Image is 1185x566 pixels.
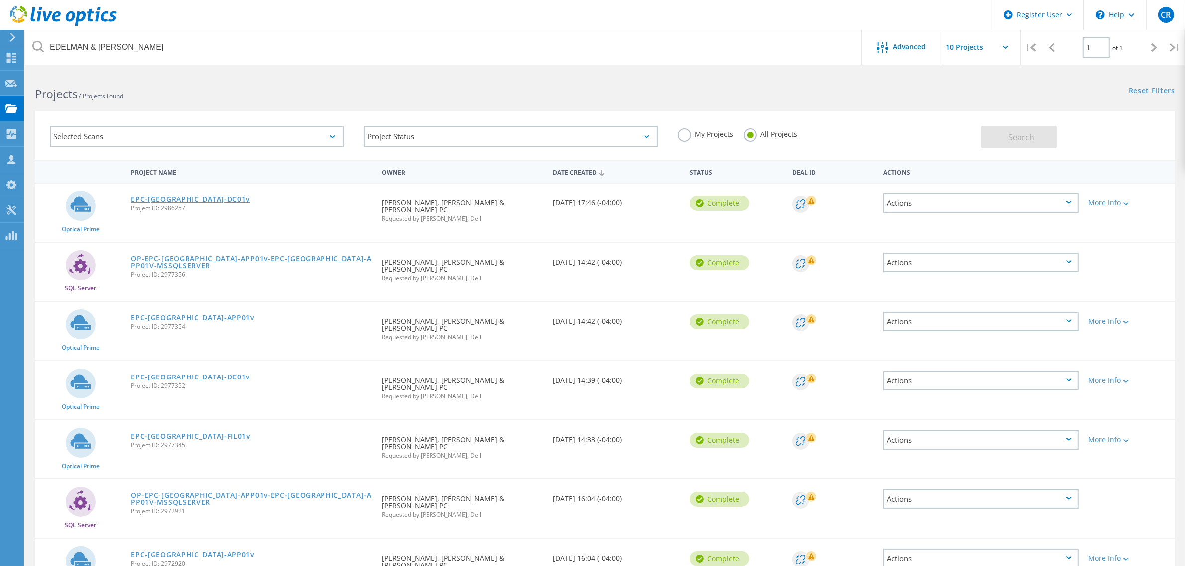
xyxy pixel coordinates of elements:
[131,314,254,321] a: EPC-[GEOGRAPHIC_DATA]-APP01v
[878,162,1083,181] div: Actions
[1089,377,1170,384] div: More Info
[131,272,372,278] span: Project ID: 2977356
[126,162,377,181] div: Project Name
[382,393,543,399] span: Requested by [PERSON_NAME], Dell
[131,255,372,269] a: OP-EPC-[GEOGRAPHIC_DATA]-APP01v-EPC-[GEOGRAPHIC_DATA]-APP01V-MSSQLSERVER
[131,551,254,558] a: EPC-[GEOGRAPHIC_DATA]-APP01v
[377,162,548,181] div: Owner
[131,433,250,440] a: EPC-[GEOGRAPHIC_DATA]-FIL01v
[62,463,100,469] span: Optical Prime
[981,126,1057,148] button: Search
[382,512,543,518] span: Requested by [PERSON_NAME], Dell
[548,361,685,394] div: [DATE] 14:39 (-04:00)
[131,324,372,330] span: Project ID: 2977354
[685,162,787,181] div: Status
[131,442,372,448] span: Project ID: 2977345
[377,420,548,469] div: [PERSON_NAME], [PERSON_NAME] & [PERSON_NAME] PC
[690,255,749,270] div: Complete
[690,314,749,329] div: Complete
[78,92,123,100] span: 7 Projects Found
[62,226,100,232] span: Optical Prime
[377,243,548,291] div: [PERSON_NAME], [PERSON_NAME] & [PERSON_NAME] PC
[131,374,250,380] a: EPC-[GEOGRAPHIC_DATA]-DC01v
[35,86,78,102] b: Projects
[690,551,749,566] div: Complete
[883,193,1078,213] div: Actions
[10,21,117,28] a: Live Optics Dashboard
[131,205,372,211] span: Project ID: 2986257
[1089,555,1170,562] div: More Info
[377,479,548,528] div: [PERSON_NAME], [PERSON_NAME] & [PERSON_NAME] PC
[1021,30,1041,65] div: |
[690,492,749,507] div: Complete
[1089,199,1170,206] div: More Info
[377,184,548,232] div: [PERSON_NAME], [PERSON_NAME] & [PERSON_NAME] PC
[131,508,372,514] span: Project ID: 2972921
[690,433,749,448] div: Complete
[65,522,96,528] span: SQL Server
[25,30,862,65] input: Search projects by name, owner, ID, company, etc
[1089,318,1170,325] div: More Info
[131,196,250,203] a: EPC-[GEOGRAPHIC_DATA]-DC01v
[382,453,543,459] span: Requested by [PERSON_NAME], Dell
[690,196,749,211] div: Complete
[883,312,1078,331] div: Actions
[1165,30,1185,65] div: |
[377,302,548,350] div: [PERSON_NAME], [PERSON_NAME] & [PERSON_NAME] PC
[62,404,100,410] span: Optical Prime
[65,285,96,291] span: SQL Server
[883,430,1078,450] div: Actions
[1089,436,1170,443] div: More Info
[1161,11,1171,19] span: CR
[1112,44,1123,52] span: of 1
[377,361,548,409] div: [PERSON_NAME], [PERSON_NAME] & [PERSON_NAME] PC
[548,243,685,276] div: [DATE] 14:42 (-04:00)
[548,302,685,335] div: [DATE] 14:42 (-04:00)
[364,126,658,147] div: Project Status
[1096,10,1105,19] svg: \n
[548,162,685,181] div: Date Created
[548,184,685,216] div: [DATE] 17:46 (-04:00)
[1008,132,1034,143] span: Search
[548,420,685,453] div: [DATE] 14:33 (-04:00)
[893,43,926,50] span: Advanced
[382,216,543,222] span: Requested by [PERSON_NAME], Dell
[131,383,372,389] span: Project ID: 2977352
[883,253,1078,272] div: Actions
[62,345,100,351] span: Optical Prime
[1129,87,1175,95] a: Reset Filters
[787,162,878,181] div: Deal Id
[548,479,685,512] div: [DATE] 16:04 (-04:00)
[883,489,1078,509] div: Actions
[50,126,344,147] div: Selected Scans
[690,374,749,388] div: Complete
[883,371,1078,390] div: Actions
[131,492,372,506] a: OP-EPC-[GEOGRAPHIC_DATA]-APP01v-EPC-[GEOGRAPHIC_DATA]-APP01V-MSSQLSERVER
[382,334,543,340] span: Requested by [PERSON_NAME], Dell
[382,275,543,281] span: Requested by [PERSON_NAME], Dell
[678,128,734,138] label: My Projects
[744,128,798,138] label: All Projects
